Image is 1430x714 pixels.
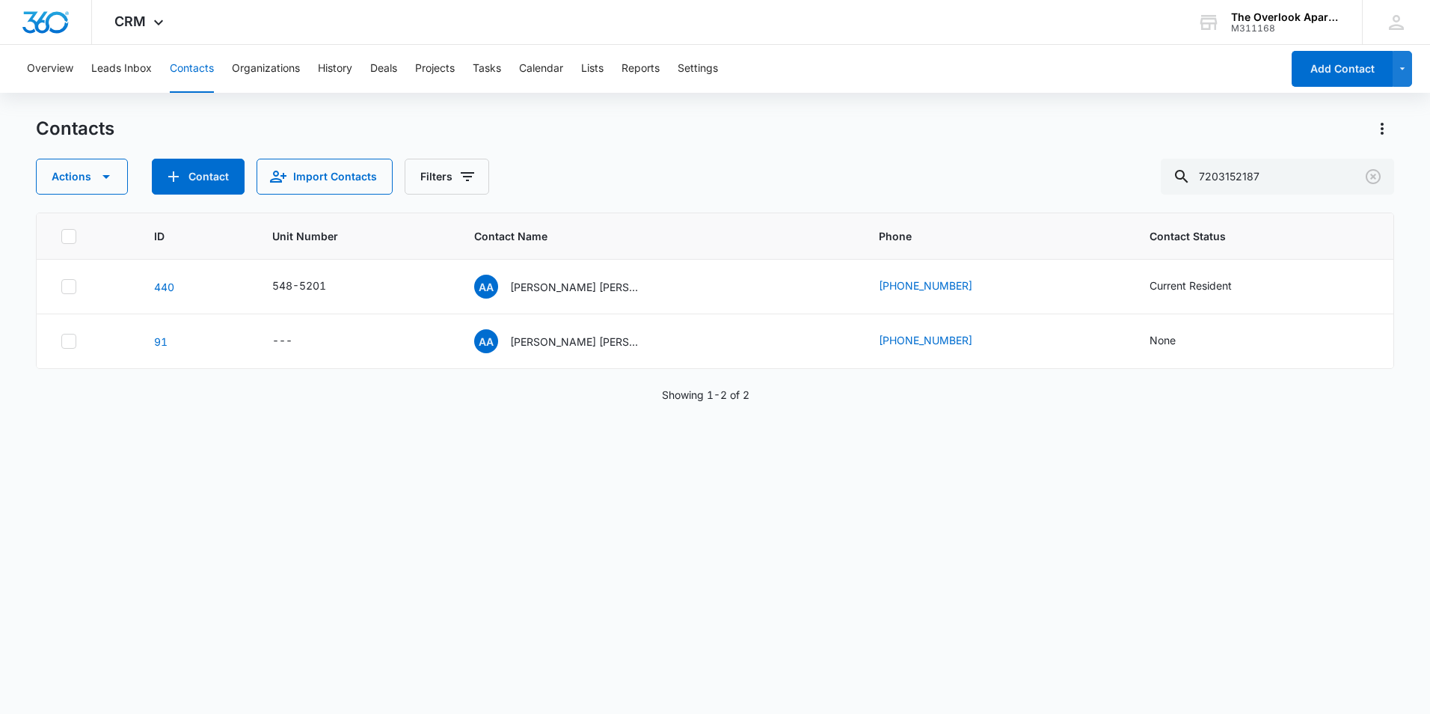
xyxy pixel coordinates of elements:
span: Phone [879,228,1092,244]
div: account name [1231,11,1340,23]
div: Contact Name - Annabella Alvarado Lara & Aldihir Gael Alverado Lara - Select to Edit Field [474,275,672,299]
div: None [1150,332,1176,348]
button: Deals [370,45,397,93]
div: Phone - 7203152187 - Select to Edit Field [879,332,999,350]
div: Phone - 7203152187 - Select to Edit Field [879,278,999,296]
button: Overview [27,45,73,93]
p: Showing 1-2 of 2 [662,387,749,403]
button: Lists [581,45,604,93]
button: Calendar [519,45,563,93]
p: [PERSON_NAME] [PERSON_NAME] & Aldihir [PERSON_NAME] [PERSON_NAME] [510,279,645,295]
span: CRM [114,13,146,29]
div: account id [1231,23,1340,34]
div: Contact Name - Annabella Alvarado Lara - Select to Edit Field [474,329,672,353]
button: Add Contact [152,159,245,195]
button: Contacts [170,45,214,93]
a: Navigate to contact details page for Annabella Alvarado Lara & Aldihir Gael Alverado Lara [154,281,174,293]
button: Actions [36,159,128,195]
div: Unit Number - 548-5201 - Select to Edit Field [272,278,353,296]
span: Contact Status [1150,228,1348,244]
div: Contact Status - Current Resident - Select to Edit Field [1150,278,1259,296]
button: Projects [415,45,455,93]
div: Unit Number - - Select to Edit Field [272,332,319,350]
span: AA [474,275,498,299]
input: Search Contacts [1161,159,1394,195]
button: Tasks [473,45,501,93]
button: Actions [1370,117,1394,141]
span: ID [154,228,215,244]
span: Unit Number [272,228,438,244]
a: [PHONE_NUMBER] [879,278,972,293]
h1: Contacts [36,118,114,140]
div: Current Resident [1150,278,1232,293]
button: Clear [1361,165,1385,189]
button: Organizations [232,45,300,93]
button: History [318,45,352,93]
span: Contact Name [474,228,821,244]
div: Contact Status - None - Select to Edit Field [1150,332,1203,350]
button: Reports [622,45,660,93]
div: 548-5201 [272,278,326,293]
a: Navigate to contact details page for Annabella Alvarado Lara [154,335,168,348]
a: [PHONE_NUMBER] [879,332,972,348]
button: Leads Inbox [91,45,152,93]
button: Settings [678,45,718,93]
p: [PERSON_NAME] [PERSON_NAME] [510,334,645,350]
div: --- [272,332,292,350]
button: Add Contact [1292,51,1393,87]
button: Filters [405,159,489,195]
span: AA [474,329,498,353]
button: Import Contacts [257,159,393,195]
